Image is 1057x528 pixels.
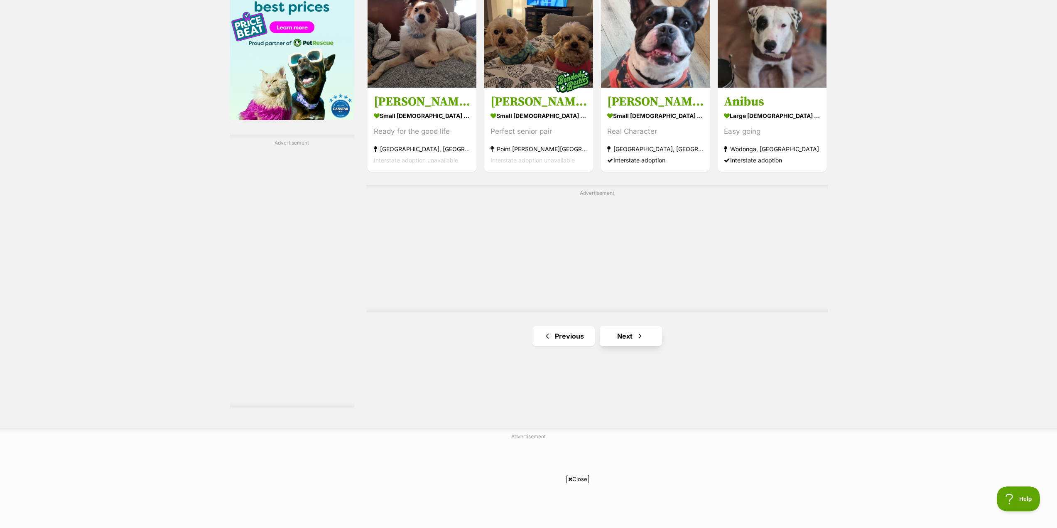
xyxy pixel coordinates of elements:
[997,486,1040,511] iframe: Help Scout Beacon - Open
[484,87,593,172] a: [PERSON_NAME] and [PERSON_NAME] small [DEMOGRAPHIC_DATA] Dog Perfect senior pair Point [PERSON_NA...
[607,143,704,154] strong: [GEOGRAPHIC_DATA], [GEOGRAPHIC_DATA]
[607,125,704,137] div: Real Character
[601,87,710,172] a: [PERSON_NAME] small [DEMOGRAPHIC_DATA] Dog Real Character [GEOGRAPHIC_DATA], [GEOGRAPHIC_DATA] In...
[724,109,820,121] strong: large [DEMOGRAPHIC_DATA] Dog
[367,326,828,346] nav: Pagination
[490,93,587,109] h3: [PERSON_NAME] and [PERSON_NAME]
[396,200,799,304] iframe: Advertisement
[532,326,595,346] a: Previous page
[607,93,704,109] h3: [PERSON_NAME]
[552,60,593,101] img: bonded besties
[374,109,470,121] strong: small [DEMOGRAPHIC_DATA] Dog
[490,143,587,154] strong: Point [PERSON_NAME][GEOGRAPHIC_DATA]
[490,156,575,163] span: Interstate adoption unavailable
[724,154,820,165] div: Interstate adoption
[490,109,587,121] strong: small [DEMOGRAPHIC_DATA] Dog
[724,93,820,109] h3: Anibus
[378,486,680,524] iframe: Advertisement
[374,125,470,137] div: Ready for the good life
[724,125,820,137] div: Easy going
[724,143,820,154] strong: Wodonga, [GEOGRAPHIC_DATA]
[230,150,354,399] iframe: Advertisement
[718,87,826,172] a: Anibus large [DEMOGRAPHIC_DATA] Dog Easy going Wodonga, [GEOGRAPHIC_DATA] Interstate adoption
[600,326,662,346] a: Next page
[230,135,354,408] div: Advertisement
[607,109,704,121] strong: small [DEMOGRAPHIC_DATA] Dog
[368,87,476,172] a: [PERSON_NAME] small [DEMOGRAPHIC_DATA] Dog Ready for the good life [GEOGRAPHIC_DATA], [GEOGRAPHIC...
[374,156,458,163] span: Interstate adoption unavailable
[490,125,587,137] div: Perfect senior pair
[367,185,828,312] div: Advertisement
[374,93,470,109] h3: [PERSON_NAME]
[567,475,589,483] span: Close
[374,143,470,154] strong: [GEOGRAPHIC_DATA], [GEOGRAPHIC_DATA]
[607,154,704,165] div: Interstate adoption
